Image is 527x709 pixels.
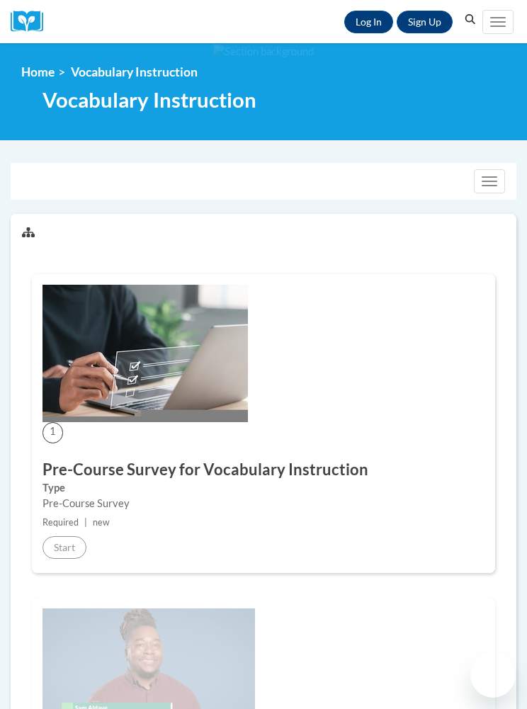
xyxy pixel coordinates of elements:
img: Course Image [42,285,248,422]
img: Logo brand [11,11,53,33]
a: Log In [344,11,393,33]
h3: Pre-Course Survey for Vocabulary Instruction [42,459,484,481]
span: new [93,517,110,528]
span: Required [42,517,79,528]
span: 1 [42,422,63,443]
span: Vocabulary Instruction [71,64,198,79]
button: Start [42,536,86,559]
span: Vocabulary Instruction [42,87,256,112]
a: Home [21,64,55,79]
a: Register [397,11,453,33]
button: Search [460,11,481,28]
div: Pre-Course Survey [42,496,484,511]
label: Type [42,480,484,496]
img: Section background [213,44,314,59]
iframe: Button to launch messaging window [470,652,516,698]
a: Cox Campus [11,11,53,33]
span: | [84,517,87,528]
